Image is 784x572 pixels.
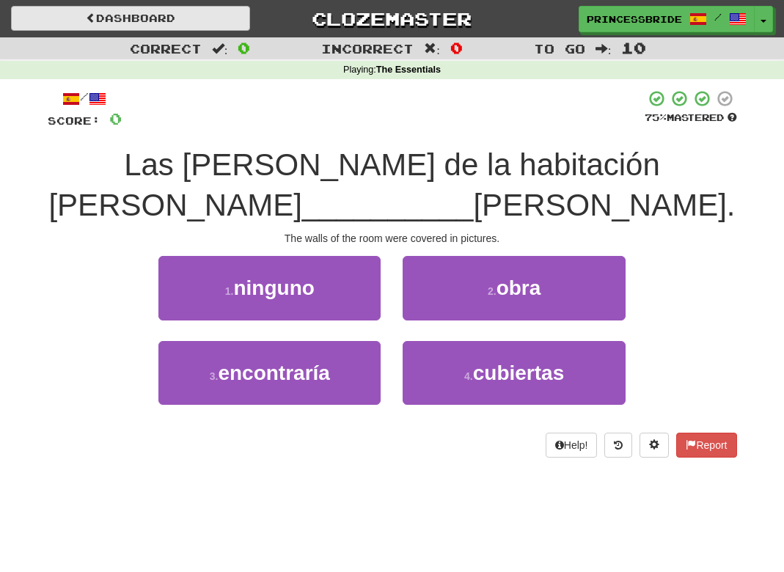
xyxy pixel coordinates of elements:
[48,89,122,108] div: /
[48,147,659,222] span: Las [PERSON_NAME] de la habitación [PERSON_NAME]
[473,188,735,222] span: [PERSON_NAME].
[321,41,414,56] span: Incorrect
[238,39,250,56] span: 0
[714,12,722,22] span: /
[218,362,330,384] span: encontraría
[302,188,474,222] span: __________
[48,231,737,246] div: The walls of the room were covered in pictures.
[130,41,202,56] span: Correct
[233,276,314,299] span: ninguno
[272,6,511,32] a: Clozemaster
[158,341,381,405] button: 3.encontraría
[424,43,440,55] span: :
[488,285,497,297] small: 2 .
[212,43,228,55] span: :
[621,39,646,56] span: 10
[225,285,234,297] small: 1 .
[464,370,473,382] small: 4 .
[473,362,565,384] span: cubiertas
[645,111,737,125] div: Mastered
[403,341,625,405] button: 4.cubiertas
[546,433,598,458] button: Help!
[579,6,755,32] a: princessbride /
[376,65,441,75] strong: The Essentials
[645,111,667,123] span: 75 %
[534,41,585,56] span: To go
[109,109,122,128] span: 0
[158,256,381,320] button: 1.ninguno
[450,39,463,56] span: 0
[676,433,736,458] button: Report
[596,43,612,55] span: :
[587,12,682,26] span: princessbride
[403,256,625,320] button: 2.obra
[604,433,632,458] button: Round history (alt+y)
[11,6,250,31] a: Dashboard
[210,370,219,382] small: 3 .
[48,114,100,127] span: Score:
[497,276,541,299] span: obra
